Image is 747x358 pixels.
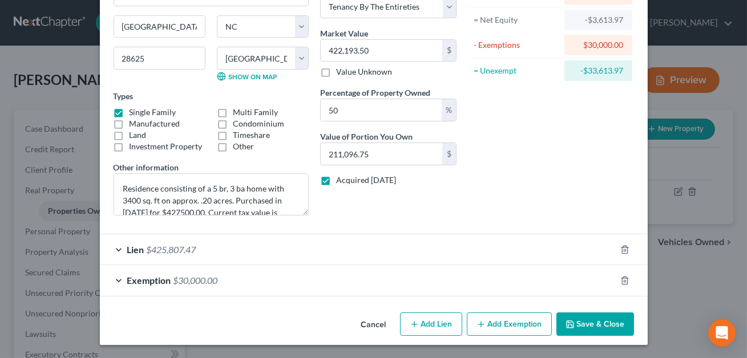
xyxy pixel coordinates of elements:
label: Types [114,90,134,102]
label: Other [233,141,254,152]
label: Value of Portion You Own [320,131,413,143]
label: Single Family [130,107,176,118]
label: Land [130,129,147,141]
label: Timeshare [233,129,270,141]
label: Other information [114,161,179,173]
input: Enter zip... [114,47,205,70]
div: % [442,99,456,121]
div: -$3,613.97 [574,14,623,26]
span: Exemption [127,275,171,286]
button: Cancel [352,314,395,336]
input: 0.00 [321,99,442,121]
div: $ [442,143,456,165]
label: Value Unknown [336,66,392,78]
input: 0.00 [321,143,442,165]
label: Condominium [233,118,284,129]
button: Add Lien [400,312,462,336]
div: $ [442,40,456,62]
div: = Unexempt [474,65,560,76]
label: Percentage of Property Owned [320,87,430,99]
label: Investment Property [130,141,203,152]
label: Manufactured [130,118,180,129]
button: Save & Close [556,312,634,336]
label: Market Value [320,27,368,39]
input: Enter city... [114,16,205,38]
div: Open Intercom Messenger [708,319,736,347]
div: $30,000.00 [574,39,623,51]
span: $30,000.00 [173,275,218,286]
label: Multi Family [233,107,278,118]
div: -$33,613.97 [574,65,623,76]
div: = Net Equity [474,14,560,26]
a: Show on Map [217,72,277,81]
input: 0.00 [321,40,442,62]
span: $425,807.47 [147,244,196,255]
button: Add Exemption [467,312,552,336]
span: Lien [127,244,144,255]
div: - Exemptions [474,39,560,51]
label: Acquired [DATE] [336,174,396,186]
